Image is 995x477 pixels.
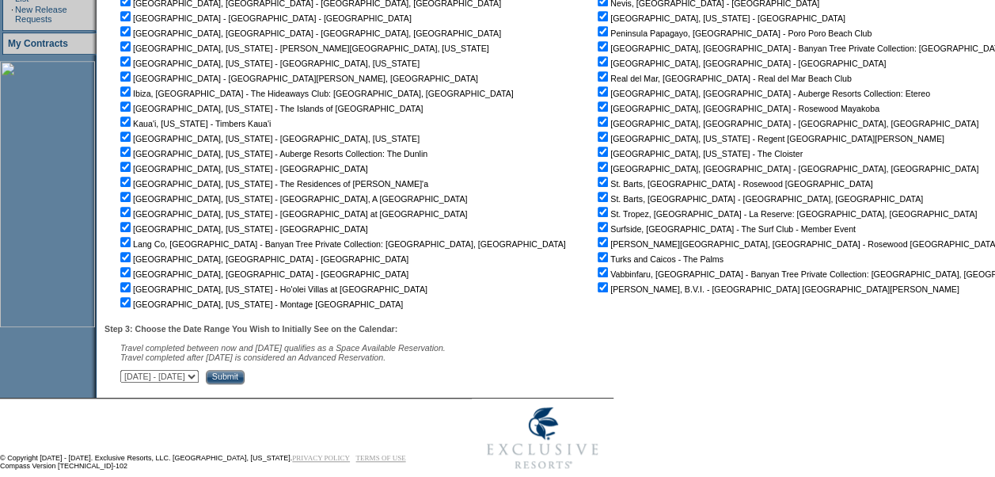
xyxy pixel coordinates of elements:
[594,119,978,128] nobr: [GEOGRAPHIC_DATA], [GEOGRAPHIC_DATA] - [GEOGRAPHIC_DATA], [GEOGRAPHIC_DATA]
[206,370,245,384] input: Submit
[594,254,723,264] nobr: Turks and Caicos - The Palms
[117,300,403,309] nobr: [GEOGRAPHIC_DATA], [US_STATE] - Montage [GEOGRAPHIC_DATA]
[117,149,427,158] nobr: [GEOGRAPHIC_DATA], [US_STATE] - Auberge Resorts Collection: The Dunlin
[117,254,408,264] nobr: [GEOGRAPHIC_DATA], [GEOGRAPHIC_DATA] - [GEOGRAPHIC_DATA]
[117,209,467,219] nobr: [GEOGRAPHIC_DATA], [US_STATE] - [GEOGRAPHIC_DATA] at [GEOGRAPHIC_DATA]
[117,44,489,53] nobr: [GEOGRAPHIC_DATA], [US_STATE] - [PERSON_NAME][GEOGRAPHIC_DATA], [US_STATE]
[594,194,923,204] nobr: St. Barts, [GEOGRAPHIC_DATA] - [GEOGRAPHIC_DATA], [GEOGRAPHIC_DATA]
[117,239,566,249] nobr: Lang Co, [GEOGRAPHIC_DATA] - Banyan Tree Private Collection: [GEOGRAPHIC_DATA], [GEOGRAPHIC_DATA]
[594,179,872,189] nobr: St. Barts, [GEOGRAPHIC_DATA] - Rosewood [GEOGRAPHIC_DATA]
[594,209,977,219] nobr: St. Tropez, [GEOGRAPHIC_DATA] - La Reserve: [GEOGRAPHIC_DATA], [GEOGRAPHIC_DATA]
[594,164,978,174] nobr: [GEOGRAPHIC_DATA], [GEOGRAPHIC_DATA] - [GEOGRAPHIC_DATA], [GEOGRAPHIC_DATA]
[292,454,350,462] a: PRIVACY POLICY
[117,134,420,143] nobr: [GEOGRAPHIC_DATA], [US_STATE] - [GEOGRAPHIC_DATA], [US_STATE]
[117,284,427,294] nobr: [GEOGRAPHIC_DATA], [US_STATE] - Ho'olei Villas at [GEOGRAPHIC_DATA]
[117,13,412,23] nobr: [GEOGRAPHIC_DATA] - [GEOGRAPHIC_DATA] - [GEOGRAPHIC_DATA]
[594,224,856,234] nobr: Surfside, [GEOGRAPHIC_DATA] - The Surf Club - Member Event
[117,179,428,189] nobr: [GEOGRAPHIC_DATA], [US_STATE] - The Residences of [PERSON_NAME]'a
[117,269,408,279] nobr: [GEOGRAPHIC_DATA], [GEOGRAPHIC_DATA] - [GEOGRAPHIC_DATA]
[15,5,66,24] a: New Release Requests
[594,149,803,158] nobr: [GEOGRAPHIC_DATA], [US_STATE] - The Cloister
[120,343,446,353] span: Travel completed between now and [DATE] qualifies as a Space Available Reservation.
[594,59,886,68] nobr: [GEOGRAPHIC_DATA], [GEOGRAPHIC_DATA] - [GEOGRAPHIC_DATA]
[594,134,944,143] nobr: [GEOGRAPHIC_DATA], [US_STATE] - Regent [GEOGRAPHIC_DATA][PERSON_NAME]
[117,89,514,98] nobr: Ibiza, [GEOGRAPHIC_DATA] - The Hideaways Club: [GEOGRAPHIC_DATA], [GEOGRAPHIC_DATA]
[8,38,68,49] a: My Contracts
[117,224,368,234] nobr: [GEOGRAPHIC_DATA], [US_STATE] - [GEOGRAPHIC_DATA]
[117,119,271,128] nobr: Kaua'i, [US_STATE] - Timbers Kaua'i
[117,164,368,174] nobr: [GEOGRAPHIC_DATA], [US_STATE] - [GEOGRAPHIC_DATA]
[356,454,406,462] a: TERMS OF USE
[117,59,420,68] nobr: [GEOGRAPHIC_DATA], [US_STATE] - [GEOGRAPHIC_DATA], [US_STATE]
[117,194,467,204] nobr: [GEOGRAPHIC_DATA], [US_STATE] - [GEOGRAPHIC_DATA], A [GEOGRAPHIC_DATA]
[594,89,930,98] nobr: [GEOGRAPHIC_DATA], [GEOGRAPHIC_DATA] - Auberge Resorts Collection: Etereo
[594,104,879,113] nobr: [GEOGRAPHIC_DATA], [GEOGRAPHIC_DATA] - Rosewood Mayakoba
[594,13,845,23] nobr: [GEOGRAPHIC_DATA], [US_STATE] - [GEOGRAPHIC_DATA]
[104,324,397,334] b: Step 3: Choose the Date Range You Wish to Initially See on the Calendar:
[594,29,872,38] nobr: Peninsula Papagayo, [GEOGRAPHIC_DATA] - Poro Poro Beach Club
[594,284,959,294] nobr: [PERSON_NAME], B.V.I. - [GEOGRAPHIC_DATA] [GEOGRAPHIC_DATA][PERSON_NAME]
[117,29,501,38] nobr: [GEOGRAPHIC_DATA], [GEOGRAPHIC_DATA] - [GEOGRAPHIC_DATA], [GEOGRAPHIC_DATA]
[594,74,852,83] nobr: Real del Mar, [GEOGRAPHIC_DATA] - Real del Mar Beach Club
[117,74,478,83] nobr: [GEOGRAPHIC_DATA] - [GEOGRAPHIC_DATA][PERSON_NAME], [GEOGRAPHIC_DATA]
[120,353,385,362] nobr: Travel completed after [DATE] is considered an Advanced Reservation.
[117,104,423,113] nobr: [GEOGRAPHIC_DATA], [US_STATE] - The Islands of [GEOGRAPHIC_DATA]
[11,5,13,24] td: ·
